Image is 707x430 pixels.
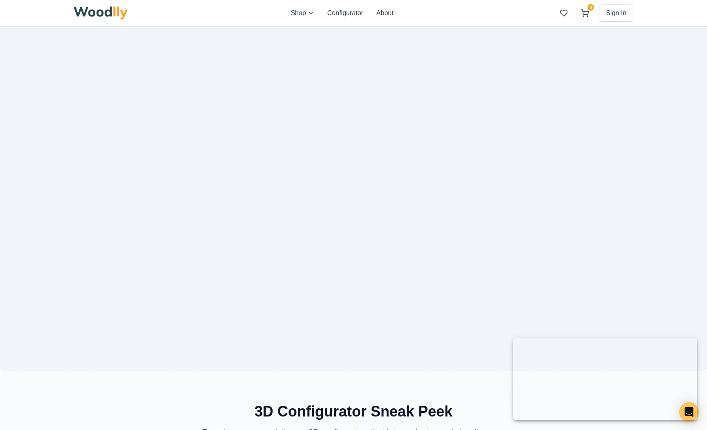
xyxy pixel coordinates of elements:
[327,8,363,18] button: Configurator
[599,5,633,22] button: Sign In
[588,4,594,11] span: 4
[578,6,592,20] button: 4
[290,8,314,18] button: Shop
[74,403,633,420] h2: 3D Configurator Sneak Peek
[74,7,128,20] img: Woodlly
[376,8,394,18] button: About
